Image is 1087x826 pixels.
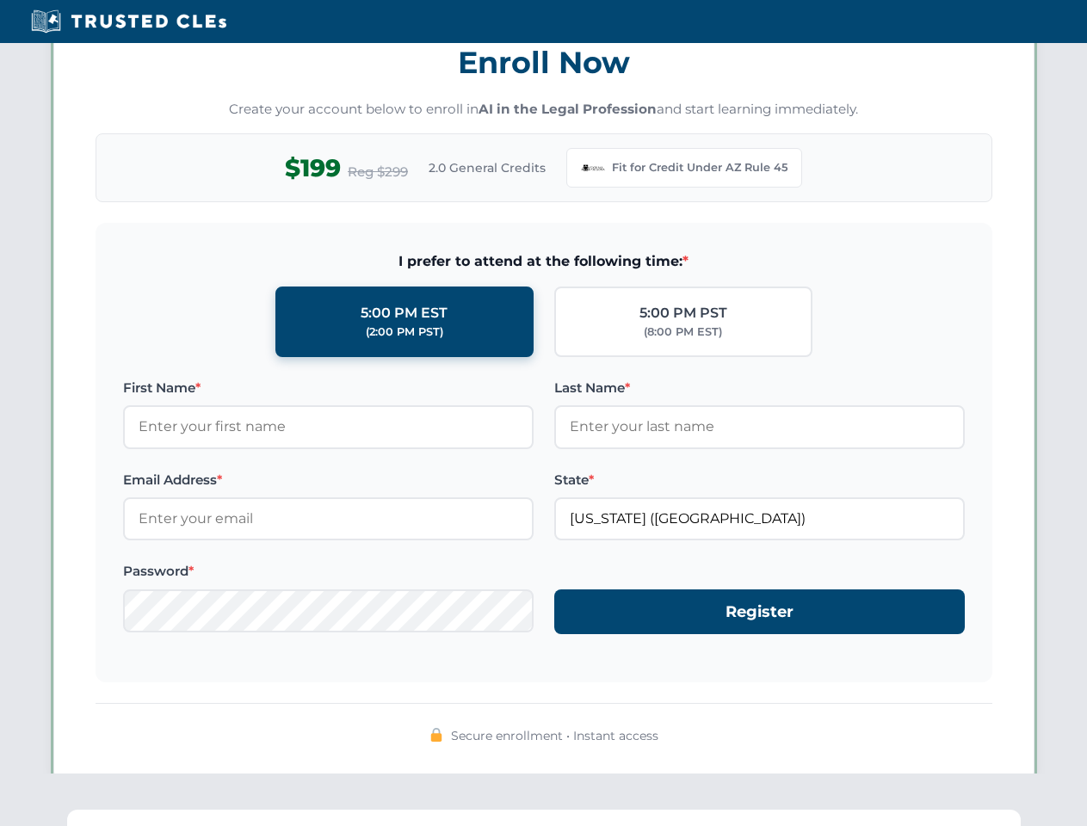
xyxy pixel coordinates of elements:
[123,497,534,540] input: Enter your email
[429,728,443,742] img: 🔒
[96,100,992,120] p: Create your account below to enroll in and start learning immediately.
[554,378,965,398] label: Last Name
[285,149,341,188] span: $199
[612,159,787,176] span: Fit for Credit Under AZ Rule 45
[123,378,534,398] label: First Name
[554,470,965,490] label: State
[451,726,658,745] span: Secure enrollment • Instant access
[581,156,605,180] img: Arizona Bar
[554,405,965,448] input: Enter your last name
[123,470,534,490] label: Email Address
[554,589,965,635] button: Register
[479,101,657,117] strong: AI in the Legal Profession
[639,302,727,324] div: 5:00 PM PST
[26,9,232,34] img: Trusted CLEs
[361,302,448,324] div: 5:00 PM EST
[644,324,722,341] div: (8:00 PM EST)
[123,250,965,273] span: I prefer to attend at the following time:
[366,324,443,341] div: (2:00 PM PST)
[554,497,965,540] input: Arizona (AZ)
[123,561,534,582] label: Password
[429,158,546,177] span: 2.0 General Credits
[348,162,408,182] span: Reg $299
[96,35,992,89] h3: Enroll Now
[123,405,534,448] input: Enter your first name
